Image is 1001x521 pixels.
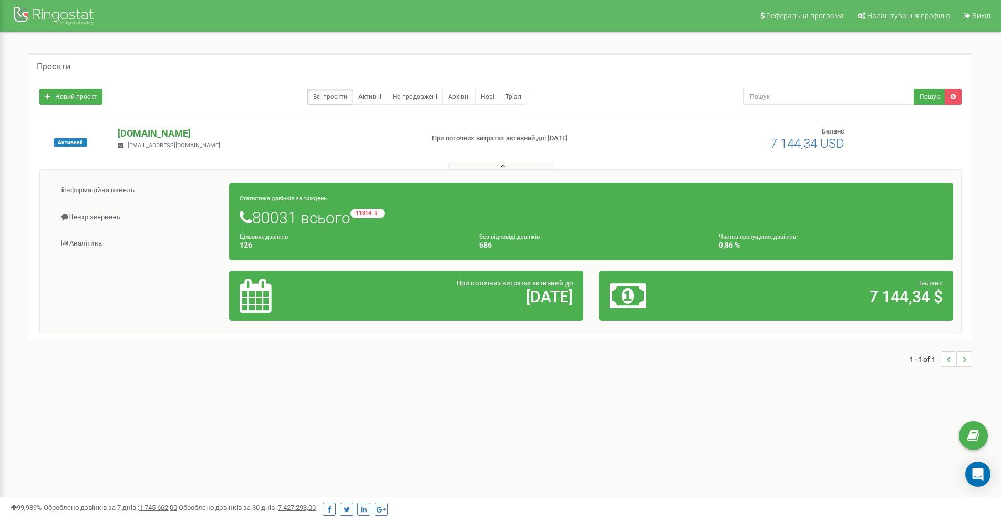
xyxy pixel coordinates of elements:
[914,89,945,105] button: Пошук
[965,462,990,487] div: Open Intercom Messenger
[919,279,943,287] span: Баланс
[442,89,476,105] a: Архівні
[910,341,972,377] nav: ...
[910,351,941,367] span: 1 - 1 of 1
[353,89,387,105] a: Активні
[387,89,443,105] a: Не продовжені
[240,209,943,227] h1: 80031 всього
[39,89,102,105] a: Новий проєкт
[240,195,327,202] small: Статистика дзвінків за тиждень
[48,178,230,203] a: Інформаційна панель
[356,288,573,305] h2: [DATE]
[867,12,950,20] span: Налаштування профілю
[139,504,177,512] u: 1 745 662,00
[719,241,943,249] h4: 0,86 %
[179,504,316,512] span: Оброблено дзвінків за 30 днів :
[48,205,230,230] a: Центр звернень
[37,62,70,71] h5: Проєкти
[743,89,914,105] input: Пошук
[726,288,943,305] h2: 7 144,34 $
[54,138,87,147] span: Активний
[240,241,463,249] h4: 126
[350,209,385,218] small: -11814
[128,142,220,149] span: [EMAIL_ADDRESS][DOMAIN_NAME]
[11,504,42,512] span: 99,989%
[118,127,415,140] p: [DOMAIN_NAME]
[475,89,500,105] a: Нові
[479,241,703,249] h4: 686
[240,233,288,240] small: Цільових дзвінків
[479,233,540,240] small: Без відповіді дзвінків
[822,127,844,135] span: Баланс
[278,504,316,512] u: 7 427 293,00
[44,504,177,512] span: Оброблено дзвінків за 7 днів :
[307,89,353,105] a: Всі проєкти
[770,136,844,151] span: 7 144,34 USD
[972,12,990,20] span: Вихід
[48,231,230,257] a: Аналiтика
[719,233,796,240] small: Частка пропущених дзвінків
[432,134,651,144] p: При поточних витратах активний до: [DATE]
[766,12,844,20] span: Реферальна програма
[457,279,573,287] span: При поточних витратах активний до
[500,89,527,105] a: Тріал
